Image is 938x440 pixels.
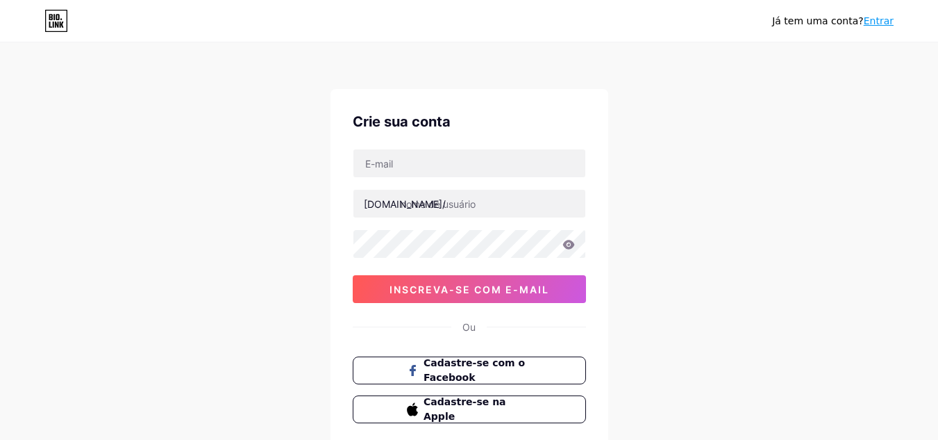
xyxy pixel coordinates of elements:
[353,149,585,177] input: E-mail
[364,198,446,210] font: [DOMAIN_NAME]/
[353,190,585,218] input: nome de usuário
[424,396,506,422] font: Cadastre-se na Apple
[424,357,525,383] font: Cadastre-se com o Facebook
[462,321,476,333] font: Ou
[864,15,894,26] a: Entrar
[353,275,586,303] button: inscreva-se com e-mail
[353,396,586,423] button: Cadastre-se na Apple
[353,113,451,130] font: Crie sua conta
[772,15,864,26] font: Já tem uma conta?
[353,357,586,384] button: Cadastre-se com o Facebook
[390,284,549,295] font: inscreva-se com e-mail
